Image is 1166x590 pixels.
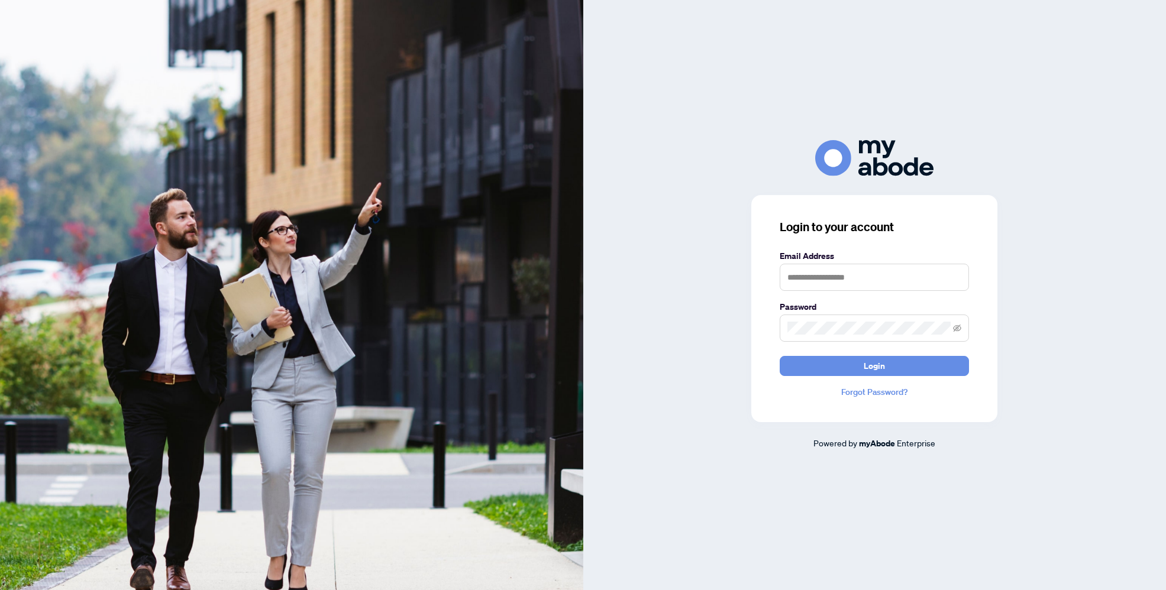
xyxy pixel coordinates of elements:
span: Login [864,356,885,375]
img: ma-logo [815,140,934,176]
a: Forgot Password? [780,385,969,398]
span: Powered by [813,437,857,448]
span: eye-invisible [953,324,961,332]
a: myAbode [859,437,895,450]
label: Password [780,300,969,313]
button: Login [780,356,969,376]
span: Enterprise [897,437,935,448]
label: Email Address [780,249,969,262]
h3: Login to your account [780,219,969,235]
